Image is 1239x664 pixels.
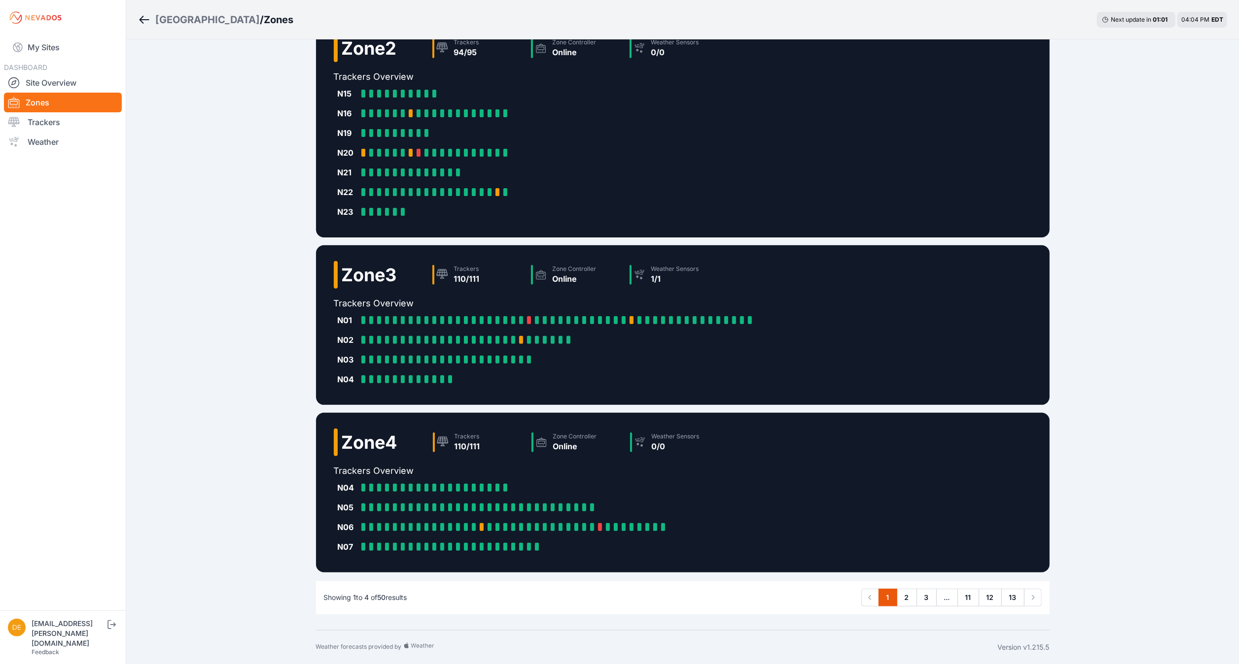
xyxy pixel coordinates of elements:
[338,147,357,159] div: N20
[1001,589,1025,606] a: 13
[553,273,597,285] div: Online
[553,440,597,452] div: Online
[264,13,293,27] h3: Zones
[338,541,357,553] div: N07
[260,13,264,27] span: /
[979,589,1002,606] a: 12
[338,314,357,326] div: N01
[4,93,122,112] a: Zones
[8,10,63,26] img: Nevados
[429,429,528,456] a: Trackers110/111
[652,432,700,440] div: Weather Sensors
[338,186,357,198] div: N22
[338,166,357,178] div: N21
[316,642,998,652] div: Weather forecasts provided by
[998,642,1050,652] div: Version v1.215.5
[1181,16,1209,23] span: 04:04 PM
[455,440,480,452] div: 110/111
[1153,16,1170,24] div: 01 : 01
[342,38,397,58] h2: Zone 2
[879,589,897,606] a: 1
[454,38,479,46] div: Trackers
[338,334,357,346] div: N02
[626,34,724,62] a: Weather Sensors0/0
[32,619,106,648] div: [EMAIL_ADDRESS][PERSON_NAME][DOMAIN_NAME]
[897,589,917,606] a: 2
[626,261,724,289] a: Weather Sensors1/1
[553,265,597,273] div: Zone Controller
[651,265,699,273] div: Weather Sensors
[338,482,357,494] div: N04
[354,593,356,601] span: 1
[32,648,59,656] a: Feedback
[4,73,122,93] a: Site Overview
[4,132,122,152] a: Weather
[342,265,397,285] h2: Zone 3
[8,619,26,636] img: devin.martin@nevados.solar
[4,35,122,59] a: My Sites
[454,265,480,273] div: Trackers
[338,88,357,100] div: N15
[4,63,47,71] span: DASHBOARD
[651,38,699,46] div: Weather Sensors
[334,297,760,310] h2: Trackers Overview
[334,70,724,84] h2: Trackers Overview
[553,38,597,46] div: Zone Controller
[957,589,979,606] a: 11
[917,589,937,606] a: 3
[651,273,699,285] div: 1/1
[338,354,357,365] div: N03
[652,440,700,452] div: 0/0
[338,373,357,385] div: N04
[334,464,725,478] h2: Trackers Overview
[365,593,369,601] span: 4
[338,206,357,218] div: N23
[138,7,293,33] nav: Breadcrumb
[455,432,480,440] div: Trackers
[338,127,357,139] div: N19
[553,46,597,58] div: Online
[324,593,407,602] p: Showing to of results
[454,46,479,58] div: 94/95
[378,593,386,601] span: 50
[155,13,260,27] a: [GEOGRAPHIC_DATA]
[626,429,725,456] a: Weather Sensors0/0
[342,432,397,452] h2: Zone 4
[428,34,527,62] a: Trackers94/95
[428,261,527,289] a: Trackers110/111
[651,46,699,58] div: 0/0
[4,112,122,132] a: Trackers
[338,107,357,119] div: N16
[1211,16,1223,23] span: EDT
[454,273,480,285] div: 110/111
[553,432,597,440] div: Zone Controller
[338,521,357,533] div: N06
[936,589,958,606] span: ...
[861,589,1042,606] nav: Pagination
[338,501,357,513] div: N05
[1111,16,1151,23] span: Next update in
